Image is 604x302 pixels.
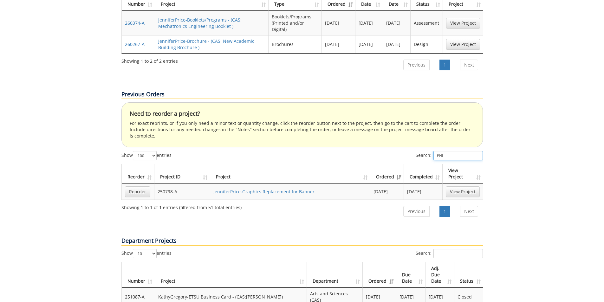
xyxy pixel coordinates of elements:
th: Project: activate to sort column ascending [155,262,307,288]
select: Showentries [133,151,157,160]
p: Department Projects [121,237,483,246]
td: [DATE] [404,183,443,200]
td: Brochures [269,35,322,53]
td: Booklets/Programs (Printed and/or Digital) [269,11,322,35]
a: 260374-A [125,20,145,26]
label: Show entries [121,249,172,258]
td: [DATE] [322,35,355,53]
th: Completed: activate to sort column ascending [404,164,443,183]
td: [DATE] [370,183,404,200]
div: Showing 1 to 1 of 1 entries (filtered from 51 total entries) [121,202,242,211]
input: Search: [433,151,483,160]
a: JenniferPrice-Graphics Replacement for Banner [213,189,315,195]
div: Showing 1 to 2 of 2 entries [121,55,178,64]
th: Ordered: activate to sort column ascending [370,164,404,183]
select: Showentries [133,249,157,258]
td: Assessment [411,11,443,35]
label: Search: [416,249,483,258]
td: [DATE] [383,35,411,53]
td: 250798-A [154,183,211,200]
a: JenniferPrice-Booklets/Programs - (CAS: Mechatronics Engineering Booklet ) [158,17,242,29]
th: Project ID: activate to sort column ascending [154,164,211,183]
td: [DATE] [355,11,383,35]
a: Next [460,206,478,217]
label: Show entries [121,151,172,160]
a: 260267-A [125,41,145,47]
td: [DATE] [322,11,355,35]
th: Number: activate to sort column ascending [122,262,155,288]
td: Design [411,35,443,53]
a: Next [460,60,478,70]
a: Reorder [125,186,150,197]
th: Ordered: activate to sort column ascending [363,262,396,288]
input: Search: [433,249,483,258]
p: For exact reprints, or if you only need a minor text or quantity change, click the reorder button... [130,120,475,139]
td: [DATE] [355,35,383,53]
p: Previous Orders [121,90,483,99]
label: Search: [416,151,483,160]
a: JenniferPrice-Brochure - (CAS: New Academic Building Brochure ) [158,38,254,50]
td: [DATE] [383,11,411,35]
h4: Need to reorder a project? [130,111,475,117]
th: Due Date: activate to sort column ascending [396,262,425,288]
a: Previous [403,206,430,217]
a: View Project [446,186,480,197]
th: Project: activate to sort column ascending [210,164,370,183]
a: 1 [439,60,450,70]
th: Reorder: activate to sort column ascending [122,164,154,183]
a: Previous [403,60,430,70]
a: View Project [446,18,480,29]
th: Adj. Due Date: activate to sort column ascending [425,262,455,288]
a: 1 [439,206,450,217]
a: View Project [446,39,480,50]
th: Status: activate to sort column ascending [454,262,483,288]
th: View Project: activate to sort column ascending [443,164,483,183]
th: Department: activate to sort column ascending [307,262,363,288]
